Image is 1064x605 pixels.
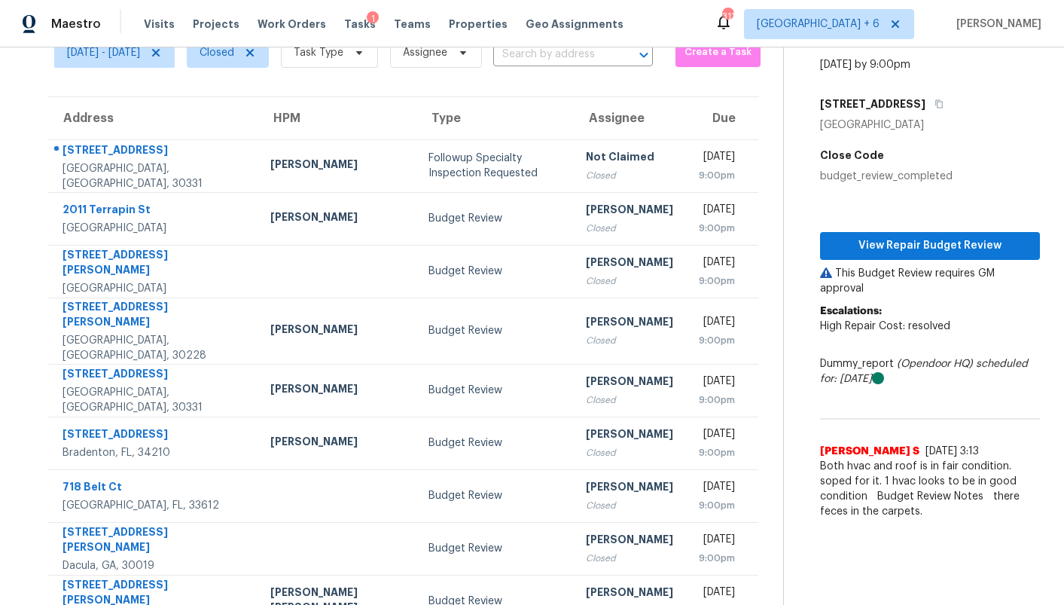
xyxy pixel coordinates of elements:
[428,435,562,451] div: Budget Review
[394,17,431,32] span: Teams
[62,142,246,161] div: [STREET_ADDRESS]
[697,532,735,551] div: [DATE]
[586,149,673,168] div: Not Claimed
[697,551,735,566] div: 9:00pm
[697,168,735,183] div: 9:00pm
[697,393,735,408] div: 9:00pm
[493,43,611,66] input: Search by address
[697,426,735,445] div: [DATE]
[820,306,882,316] b: Escalations:
[428,488,562,503] div: Budget Review
[51,17,101,32] span: Maestro
[62,498,246,513] div: [GEOGRAPHIC_DATA], FL, 33612
[586,498,673,513] div: Closed
[428,323,562,338] div: Budget Review
[586,445,673,460] div: Closed
[586,374,673,393] div: [PERSON_NAME]
[586,168,673,183] div: Closed
[633,44,654,66] button: Open
[62,524,246,558] div: [STREET_ADDRESS][PERSON_NAME]
[832,237,1028,255] span: View Repair Budget Review
[820,321,950,332] span: High Repair Cost: resolved
[67,45,140,60] span: [DATE] - [DATE]
[403,45,447,60] span: Assignee
[868,489,992,504] span: Budget Review Notes
[820,148,1040,163] h5: Close Code
[62,202,246,221] div: 2011 Terrapin St
[697,202,735,221] div: [DATE]
[757,17,880,32] span: [GEOGRAPHIC_DATA] + 6
[258,17,326,32] span: Work Orders
[574,97,685,139] th: Assignee
[820,169,1040,184] div: budget_review_completed
[586,532,673,551] div: [PERSON_NAME]
[48,97,258,139] th: Address
[683,44,753,61] span: Create a Task
[697,255,735,273] div: [DATE]
[697,585,735,603] div: [DATE]
[62,366,246,385] div: [STREET_ADDRESS]
[820,57,910,72] div: [DATE] by 9:00pm
[586,426,673,445] div: [PERSON_NAME]
[526,17,623,32] span: Geo Assignments
[367,11,379,26] div: 1
[586,314,673,333] div: [PERSON_NAME]
[258,97,416,139] th: HPM
[685,97,758,139] th: Due
[697,314,735,333] div: [DATE]
[270,209,404,228] div: [PERSON_NAME]
[722,9,733,24] div: 311
[586,273,673,289] div: Closed
[428,541,562,556] div: Budget Review
[62,161,246,191] div: [GEOGRAPHIC_DATA], [GEOGRAPHIC_DATA], 30331
[144,17,175,32] span: Visits
[62,221,246,236] div: [GEOGRAPHIC_DATA]
[586,202,673,221] div: [PERSON_NAME]
[62,247,246,281] div: [STREET_ADDRESS][PERSON_NAME]
[820,96,925,112] h5: [STREET_ADDRESS]
[820,359,1028,384] i: scheduled for: [DATE]
[62,281,246,296] div: [GEOGRAPHIC_DATA]
[62,426,246,445] div: [STREET_ADDRESS]
[270,322,404,341] div: [PERSON_NAME]
[193,17,239,32] span: Projects
[586,221,673,236] div: Closed
[820,266,1040,296] p: This Budget Review requires GM approval
[586,255,673,273] div: [PERSON_NAME]
[897,359,973,369] i: (Opendoor HQ)
[697,479,735,498] div: [DATE]
[344,19,376,29] span: Tasks
[428,383,562,398] div: Budget Review
[697,333,735,348] div: 9:00pm
[62,333,246,363] div: [GEOGRAPHIC_DATA], [GEOGRAPHIC_DATA], 30228
[586,479,673,498] div: [PERSON_NAME]
[586,393,673,408] div: Closed
[62,299,246,333] div: [STREET_ADDRESS][PERSON_NAME]
[697,374,735,393] div: [DATE]
[62,558,246,573] div: Dacula, GA, 30019
[428,264,562,279] div: Budget Review
[416,97,574,139] th: Type
[697,498,735,513] div: 9:00pm
[820,356,1040,387] div: Dummy_report
[586,551,673,566] div: Closed
[270,157,404,176] div: [PERSON_NAME]
[675,37,761,67] button: Create a Task
[428,211,562,226] div: Budget Review
[820,459,1040,519] span: Both hvac and roof is in fair condition. soped for it. 1 hvac looks to be in good condition. scop...
[586,333,673,348] div: Closed
[428,151,562,181] div: Followup Specialty Inspection Requested
[200,45,234,60] span: Closed
[950,17,1041,32] span: [PERSON_NAME]
[294,45,343,60] span: Task Type
[62,445,246,460] div: Bradenton, FL, 34210
[697,445,735,460] div: 9:00pm
[62,479,246,498] div: 718 Belt Ct
[820,444,919,459] span: [PERSON_NAME] S
[449,17,508,32] span: Properties
[820,232,1040,260] button: View Repair Budget Review
[697,273,735,289] div: 9:00pm
[62,385,246,415] div: [GEOGRAPHIC_DATA], [GEOGRAPHIC_DATA], 30331
[586,585,673,603] div: [PERSON_NAME]
[697,221,735,236] div: 9:00pm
